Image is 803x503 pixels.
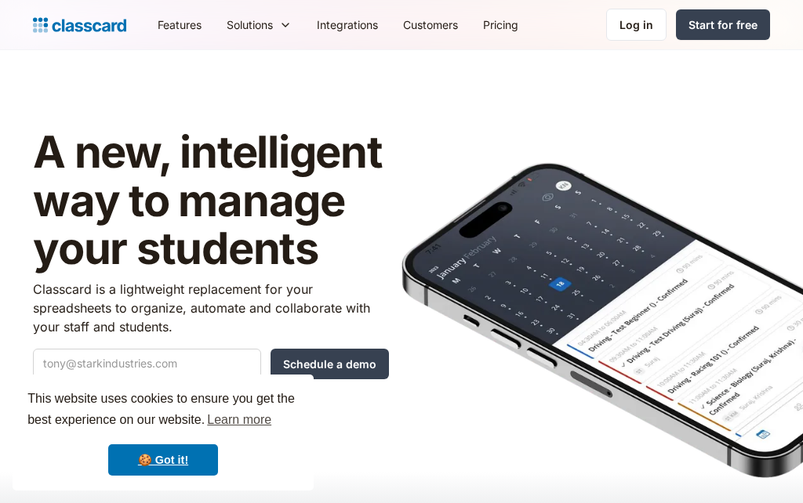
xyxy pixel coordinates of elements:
div: Solutions [227,16,273,33]
a: Customers [391,7,471,42]
a: Pricing [471,7,531,42]
a: home [33,14,126,36]
span: This website uses cookies to ensure you get the best experience on our website. [27,389,299,432]
div: Log in [620,16,653,33]
a: dismiss cookie message [108,444,218,476]
a: Log in [606,9,667,41]
input: Schedule a demo [271,349,389,379]
form: Quick Demo Form [33,349,389,379]
a: Integrations [304,7,391,42]
p: Classcard is a lightweight replacement for your spreadsheets to organize, automate and collaborat... [33,280,389,336]
a: learn more about cookies [205,408,274,432]
input: tony@starkindustries.com [33,349,261,378]
div: cookieconsent [13,375,314,490]
h1: A new, intelligent way to manage your students [33,128,389,273]
div: Solutions [214,7,304,42]
a: Start for free [676,9,770,40]
a: Features [145,7,214,42]
div: Start for free [689,16,758,33]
